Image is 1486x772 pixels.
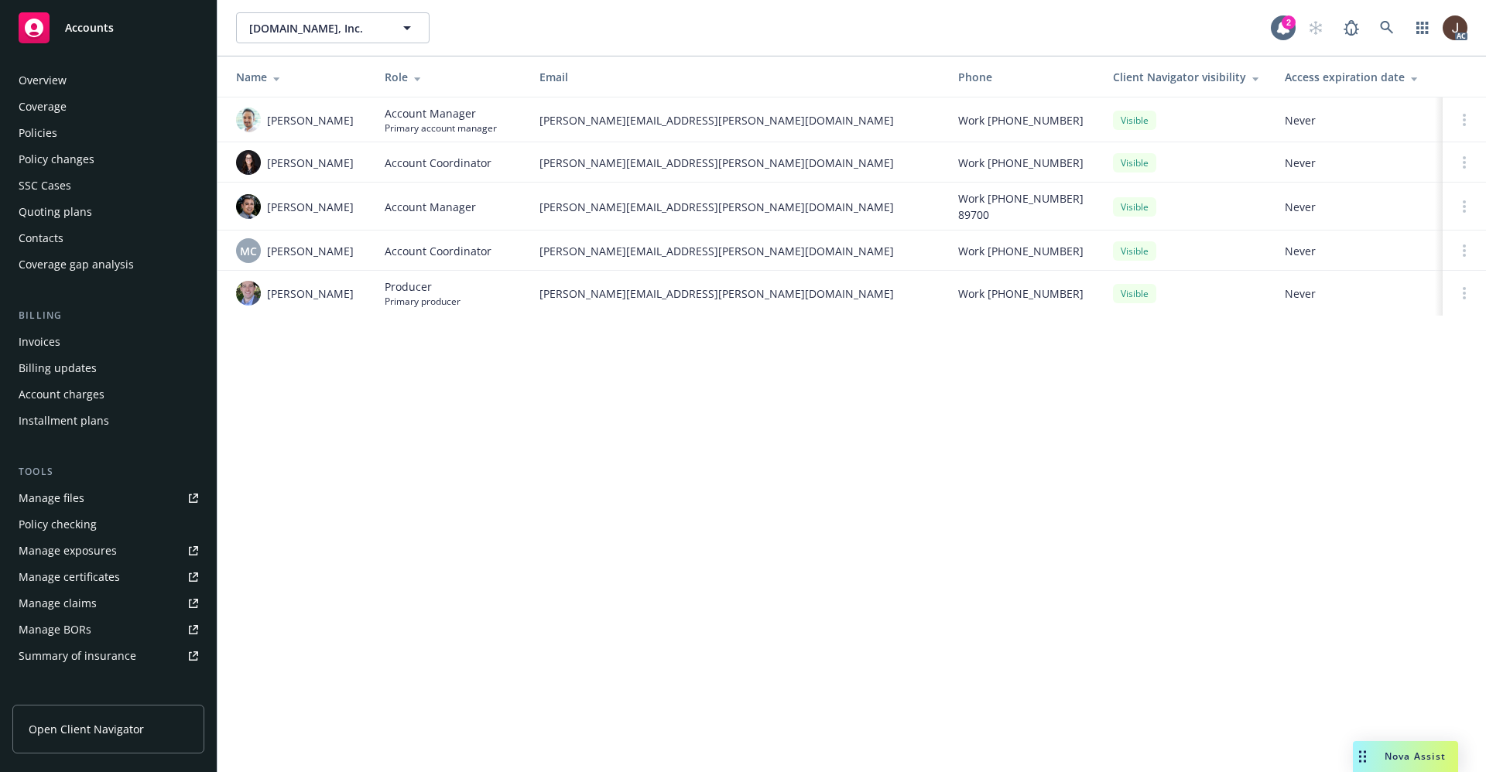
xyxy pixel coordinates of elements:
div: Coverage [19,94,67,119]
span: MC [240,243,257,259]
img: photo [1443,15,1467,40]
a: Billing updates [12,356,204,381]
a: Coverage [12,94,204,119]
a: Switch app [1407,12,1438,43]
div: Account charges [19,382,104,407]
div: Visible [1113,284,1156,303]
span: Never [1285,243,1430,259]
div: Role [385,69,515,85]
div: Contacts [19,226,63,251]
span: Account Coordinator [385,155,491,171]
div: Policies [19,121,57,145]
div: Access expiration date [1285,69,1430,85]
img: photo [236,281,261,306]
a: Account charges [12,382,204,407]
a: Overview [12,68,204,93]
span: Primary account manager [385,121,497,135]
span: Account Manager [385,105,497,121]
div: Name [236,69,360,85]
div: Manage files [19,486,84,511]
span: [PERSON_NAME] [267,199,354,215]
a: Search [1371,12,1402,43]
div: Phone [958,69,1088,85]
button: Nova Assist [1353,741,1458,772]
span: Work [PHONE_NUMBER] [958,112,1084,128]
span: Primary producer [385,295,461,308]
span: [PERSON_NAME] [267,285,354,302]
div: Billing updates [19,356,97,381]
div: Summary of insurance [19,644,136,668]
button: [DOMAIN_NAME], Inc. [236,12,430,43]
div: Policy changes [19,147,94,172]
a: Policy checking [12,512,204,537]
span: [PERSON_NAME][EMAIL_ADDRESS][PERSON_NAME][DOMAIN_NAME] [539,155,933,171]
a: Report a Bug [1336,12,1367,43]
span: Never [1285,155,1430,171]
span: Work [PHONE_NUMBER] [958,155,1084,171]
a: Manage certificates [12,565,204,589]
div: Visible [1113,197,1156,217]
div: Email [539,69,933,85]
span: [PERSON_NAME] [267,155,354,171]
div: Manage BORs [19,617,91,642]
div: Policy checking [19,512,97,537]
div: Installment plans [19,408,109,433]
a: Contacts [12,226,204,251]
div: 2 [1282,15,1296,29]
div: Manage certificates [19,565,120,589]
span: [PERSON_NAME][EMAIL_ADDRESS][PERSON_NAME][DOMAIN_NAME] [539,112,933,128]
a: Quoting plans [12,200,204,224]
div: Coverage gap analysis [19,252,134,277]
a: Installment plans [12,408,204,433]
img: photo [236,194,261,219]
a: Manage exposures [12,538,204,563]
span: [PERSON_NAME] [267,243,354,259]
div: Manage exposures [19,538,117,563]
div: Visible [1113,111,1156,130]
span: [PERSON_NAME] [267,112,354,128]
div: Invoices [19,330,60,354]
a: SSC Cases [12,173,204,198]
a: Policy changes [12,147,204,172]
span: Nova Assist [1385,750,1446,763]
div: Visible [1113,241,1156,261]
div: SSC Cases [19,173,71,198]
div: Client Navigator visibility [1113,69,1260,85]
a: Accounts [12,6,204,50]
a: Manage BORs [12,617,204,642]
div: Billing [12,308,204,323]
span: [PERSON_NAME][EMAIL_ADDRESS][PERSON_NAME][DOMAIN_NAME] [539,285,933,302]
div: Tools [12,464,204,480]
a: Policies [12,121,204,145]
span: Accounts [65,22,114,34]
span: Account Coordinator [385,243,491,259]
div: Manage claims [19,591,97,616]
div: Drag to move [1353,741,1372,772]
span: [PERSON_NAME][EMAIL_ADDRESS][PERSON_NAME][DOMAIN_NAME] [539,199,933,215]
div: Overview [19,68,67,93]
a: Summary of insurance [12,644,204,668]
span: Account Manager [385,199,476,215]
a: Invoices [12,330,204,354]
a: Start snowing [1300,12,1331,43]
img: photo [236,150,261,175]
a: Coverage gap analysis [12,252,204,277]
a: Manage files [12,486,204,511]
span: Work [PHONE_NUMBER] [958,285,1084,302]
span: Open Client Navigator [29,721,144,737]
span: Producer [385,278,461,295]
span: [PERSON_NAME][EMAIL_ADDRESS][PERSON_NAME][DOMAIN_NAME] [539,243,933,259]
span: Never [1285,112,1430,128]
span: Never [1285,285,1430,302]
span: Never [1285,199,1430,215]
div: Quoting plans [19,200,92,224]
img: photo [236,108,261,132]
div: Visible [1113,153,1156,173]
span: [DOMAIN_NAME], Inc. [249,20,383,36]
span: Work [PHONE_NUMBER] 89700 [958,190,1088,223]
span: Work [PHONE_NUMBER] [958,243,1084,259]
a: Manage claims [12,591,204,616]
